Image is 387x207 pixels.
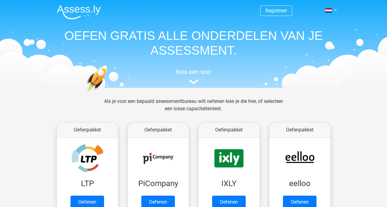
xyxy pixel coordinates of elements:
[86,65,131,121] img: oefenen
[52,68,335,84] a: kies een test
[265,8,287,14] a: Registreer
[52,28,335,58] h1: OEFEN GRATIS ALLE ONDERDELEN VAN JE ASSESSMENT.
[189,80,198,84] img: assessment
[57,5,101,19] img: Assessly
[52,68,335,76] h5: kies een test
[99,98,288,120] div: Als je voor een bepaald assessmentbureau wilt oefenen kies je die hier, of selecteer een losse ca...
